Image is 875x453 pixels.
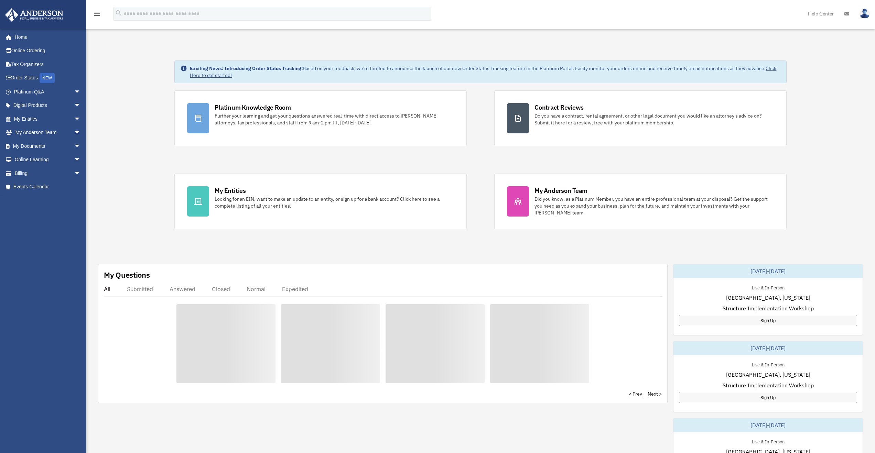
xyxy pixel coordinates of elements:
[534,103,584,112] div: Contract Reviews
[860,9,870,19] img: User Pic
[190,65,780,79] div: Based on your feedback, we're thrilled to announce the launch of our new Order Status Tracking fe...
[104,286,110,292] div: All
[174,90,467,146] a: Platinum Knowledge Room Further your learning and get your questions answered real-time with dire...
[648,390,662,397] a: Next >
[74,85,88,99] span: arrow_drop_down
[5,166,91,180] a: Billingarrow_drop_down
[127,286,153,292] div: Submitted
[74,166,88,180] span: arrow_drop_down
[5,180,91,194] a: Events Calendar
[534,112,774,126] div: Do you have a contract, rental agreement, or other legal document you would like an attorney's ad...
[746,438,790,445] div: Live & In-Person
[746,284,790,291] div: Live & In-Person
[170,286,195,292] div: Answered
[5,99,91,112] a: Digital Productsarrow_drop_down
[215,112,454,126] div: Further your learning and get your questions answered real-time with direct access to [PERSON_NAM...
[679,315,857,326] a: Sign Up
[534,196,774,216] div: Did you know, as a Platinum Member, you have an entire professional team at your disposal? Get th...
[74,126,88,140] span: arrow_drop_down
[190,65,776,78] a: Click Here to get started!
[3,8,65,22] img: Anderson Advisors Platinum Portal
[93,12,101,18] a: menu
[673,264,863,278] div: [DATE]-[DATE]
[726,294,810,302] span: [GEOGRAPHIC_DATA], [US_STATE]
[190,65,303,71] strong: Exciting News: Introducing Order Status Tracking!
[174,174,467,229] a: My Entities Looking for an EIN, want to make an update to an entity, or sign up for a bank accoun...
[5,126,91,140] a: My Anderson Teamarrow_drop_down
[5,112,91,126] a: My Entitiesarrow_drop_down
[215,186,246,195] div: My Entities
[746,361,790,368] div: Live & In-Person
[40,73,55,83] div: NEW
[494,90,787,146] a: Contract Reviews Do you have a contract, rental agreement, or other legal document you would like...
[104,270,150,280] div: My Questions
[726,371,810,379] span: [GEOGRAPHIC_DATA], [US_STATE]
[494,174,787,229] a: My Anderson Team Did you know, as a Platinum Member, you have an entire professional team at your...
[673,341,863,355] div: [DATE]-[DATE]
[74,112,88,126] span: arrow_drop_down
[534,186,587,195] div: My Anderson Team
[215,196,454,209] div: Looking for an EIN, want to make an update to an entity, or sign up for a bank account? Click her...
[74,153,88,167] span: arrow_drop_down
[629,390,642,397] a: < Prev
[115,9,122,17] i: search
[5,139,91,153] a: My Documentsarrow_drop_down
[679,392,857,403] a: Sign Up
[5,57,91,71] a: Tax Organizers
[5,30,88,44] a: Home
[282,286,308,292] div: Expedited
[673,418,863,432] div: [DATE]-[DATE]
[93,10,101,18] i: menu
[212,286,230,292] div: Closed
[5,85,91,99] a: Platinum Q&Aarrow_drop_down
[5,71,91,85] a: Order StatusNEW
[723,304,814,312] span: Structure Implementation Workshop
[5,44,91,58] a: Online Ordering
[74,99,88,113] span: arrow_drop_down
[723,381,814,389] span: Structure Implementation Workshop
[247,286,266,292] div: Normal
[5,153,91,167] a: Online Learningarrow_drop_down
[74,139,88,153] span: arrow_drop_down
[215,103,291,112] div: Platinum Knowledge Room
